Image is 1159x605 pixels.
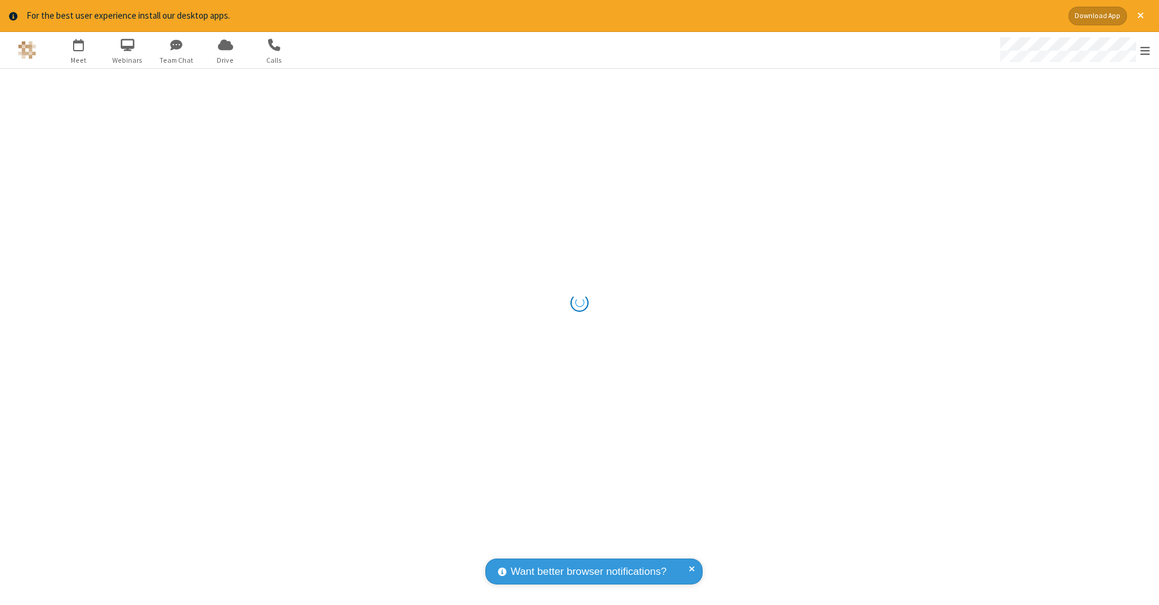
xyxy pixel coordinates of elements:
[56,55,101,66] span: Meet
[154,55,199,66] span: Team Chat
[511,564,666,580] span: Want better browser notifications?
[105,55,150,66] span: Webinars
[252,55,297,66] span: Calls
[18,41,36,59] img: QA Selenium DO NOT DELETE OR CHANGE
[1131,7,1150,25] button: Close alert
[989,32,1159,68] div: Open menu
[4,32,49,68] button: Logo
[203,55,248,66] span: Drive
[27,9,1059,23] div: For the best user experience install our desktop apps.
[1068,7,1127,25] button: Download App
